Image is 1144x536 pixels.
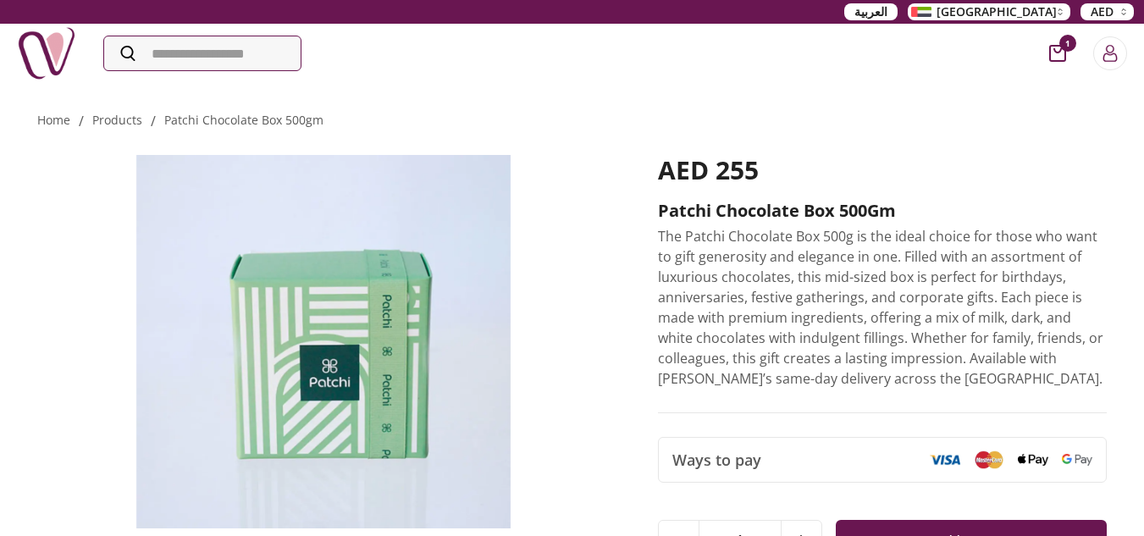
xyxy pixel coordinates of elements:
img: Patchi Chocolate Box 500Gm patchi chocolate delivery UAE birthday gift for her [37,155,611,528]
img: Nigwa-uae-gifts [17,24,76,83]
input: Search [104,36,301,70]
span: AED [1091,3,1114,20]
img: Google Pay [1062,454,1092,466]
span: Ways to pay [672,448,761,472]
img: Mastercard [974,450,1004,468]
img: Visa [930,454,960,466]
li: / [151,111,156,131]
button: AED [1080,3,1134,20]
span: العربية [854,3,887,20]
button: [GEOGRAPHIC_DATA] [908,3,1070,20]
a: Home [37,112,70,128]
span: AED 255 [658,152,759,187]
a: patchi chocolate box 500gm [164,112,323,128]
img: Arabic_dztd3n.png [911,7,931,17]
a: products [92,112,142,128]
p: The Patchi Chocolate Box 500g is the ideal choice for those who want to gift generosity and elega... [658,226,1108,389]
span: 1 [1059,35,1076,52]
button: cart-button [1049,45,1066,62]
button: Login [1093,36,1127,70]
li: / [79,111,84,131]
h2: Patchi Chocolate Box 500Gm [658,199,1108,223]
span: [GEOGRAPHIC_DATA] [937,3,1057,20]
img: Apple Pay [1018,454,1048,467]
